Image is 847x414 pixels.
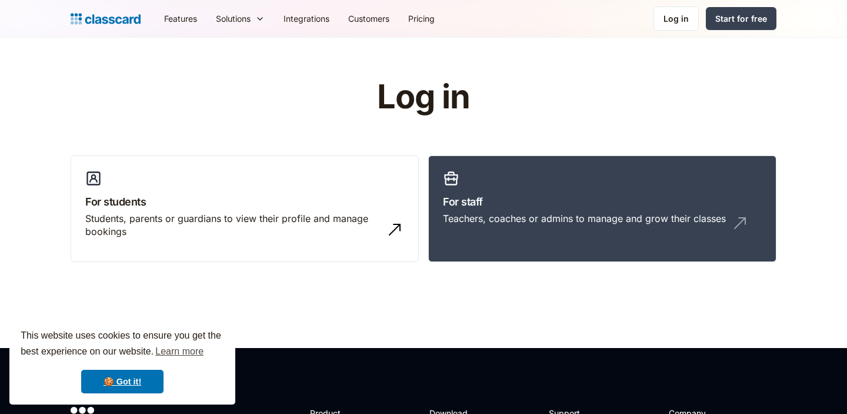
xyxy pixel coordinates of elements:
a: Integrations [274,5,339,32]
div: Solutions [206,5,274,32]
h3: For students [85,194,404,210]
a: Customers [339,5,399,32]
div: Students, parents or guardians to view their profile and manage bookings [85,212,381,239]
div: Solutions [216,12,251,25]
div: Log in [663,12,689,25]
a: For studentsStudents, parents or guardians to view their profile and manage bookings [71,155,419,263]
h1: Log in [237,79,611,115]
div: Start for free [715,12,767,25]
div: Teachers, coaches or admins to manage and grow their classes [443,212,726,225]
span: This website uses cookies to ensure you get the best experience on our website. [21,329,224,360]
a: dismiss cookie message [81,370,164,393]
a: For staffTeachers, coaches or admins to manage and grow their classes [428,155,776,263]
a: Start for free [706,7,776,30]
a: Log in [653,6,699,31]
h3: For staff [443,194,762,210]
div: cookieconsent [9,317,235,405]
a: Features [155,5,206,32]
a: home [71,11,141,27]
a: learn more about cookies [154,343,205,360]
a: Pricing [399,5,444,32]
